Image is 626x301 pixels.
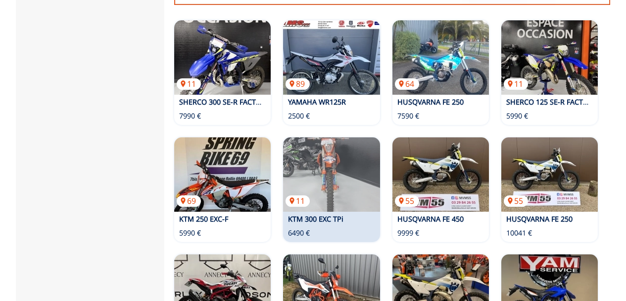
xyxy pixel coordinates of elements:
img: SHERCO 125 SE-R FACTORY [501,20,598,95]
img: KTM 300 EXC TPi [283,137,380,212]
p: 11 [504,78,528,89]
p: 2500 € [288,111,310,121]
a: YAMAHA WR125R89 [283,20,380,95]
a: HUSQVARNA FE 450 [397,214,464,224]
img: HUSQVARNA FE 450 [392,137,489,212]
img: HUSQVARNA FE 250 [392,20,489,95]
img: KTM 250 EXC-F [174,137,271,212]
img: YAMAHA WR125R [283,20,380,95]
a: KTM 250 EXC-F69 [174,137,271,212]
p: 9999 € [397,228,419,238]
p: 7590 € [397,111,419,121]
p: 64 [395,78,419,89]
p: 5990 € [179,228,201,238]
a: SHERCO 125 SE-R FACTORY [506,97,597,107]
img: HUSQVARNA FE 250 [501,137,598,212]
p: 11 [177,78,201,89]
a: HUSQVARNA FE 25064 [392,20,489,95]
a: HUSQVARNA FE 250 [506,214,573,224]
p: 6490 € [288,228,310,238]
p: 55 [504,195,528,206]
a: KTM 300 EXC TPi [288,214,343,224]
a: KTM 300 EXC TPi11 [283,137,380,212]
p: 10041 € [506,228,532,238]
a: KTM 250 EXC-F [179,214,228,224]
img: SHERCO 300 SE-R FACTORY [174,20,271,95]
a: YAMAHA WR125R [288,97,346,107]
a: HUSQVARNA FE 250 [397,97,464,107]
p: 89 [286,78,310,89]
p: 5990 € [506,111,528,121]
a: SHERCO 125 SE-R FACTORY11 [501,20,598,95]
p: 69 [177,195,201,206]
a: HUSQVARNA FE 25055 [501,137,598,212]
p: 55 [395,195,419,206]
a: SHERCO 300 SE-R FACTORY11 [174,20,271,95]
p: 7990 € [179,111,201,121]
a: HUSQVARNA FE 45055 [392,137,489,212]
a: SHERCO 300 SE-R FACTORY [179,97,270,107]
p: 11 [286,195,310,206]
